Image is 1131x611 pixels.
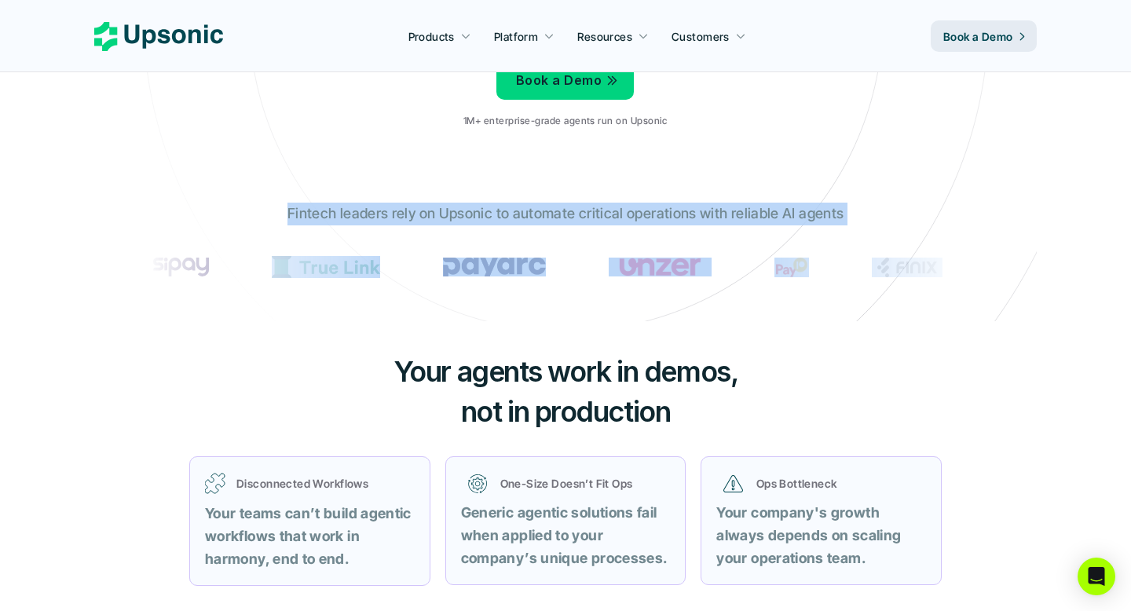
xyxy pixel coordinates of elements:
[1078,558,1115,595] div: Open Intercom Messenger
[463,115,667,126] p: 1M+ enterprise-grade agents run on Upsonic
[931,20,1037,52] a: Book a Demo
[461,504,668,566] strong: Generic agentic solutions fail when applied to your company’s unique processes.
[461,394,671,429] span: not in production
[943,28,1013,45] p: Book a Demo
[236,475,415,492] p: Disconnected Workflows
[205,505,415,567] strong: Your teams can’t build agentic workflows that work in harmony, end to end.
[494,28,538,45] p: Platform
[672,28,730,45] p: Customers
[393,354,738,389] span: Your agents work in demos,
[408,28,455,45] p: Products
[496,60,634,100] a: Book a Demo
[756,475,920,492] p: Ops Bottleneck
[500,475,664,492] p: One-Size Doesn’t Fit Ops
[399,22,481,50] a: Products
[287,203,844,225] p: Fintech leaders rely on Upsonic to automate critical operations with reliable AI agents
[516,69,602,92] p: Book a Demo
[577,28,632,45] p: Resources
[716,504,904,566] strong: Your company's growth always depends on scaling your operations team.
